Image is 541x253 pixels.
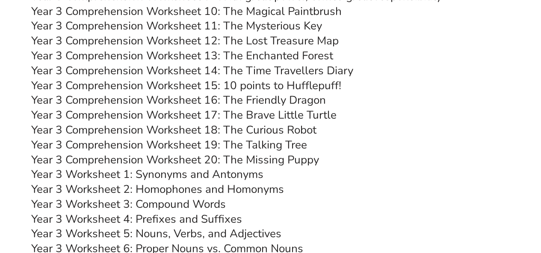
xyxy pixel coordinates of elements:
[399,157,541,253] iframe: Chat Widget
[31,212,242,227] a: Year 3 Worksheet 4: Prefixes and Suffixes
[31,4,342,19] a: Year 3 Comprehension Worksheet 10: The Magical Paintbrush
[31,182,284,197] a: Year 3 Worksheet 2: Homophones and Homonyms
[31,122,316,137] a: Year 3 Comprehension Worksheet 18: The Curious Robot
[31,108,337,122] a: Year 3 Comprehension Worksheet 17: The Brave Little Turtle
[31,197,226,212] a: Year 3 Worksheet 3: Compound Words
[31,18,322,33] a: Year 3 Comprehension Worksheet 11: The Mysterious Key
[31,63,353,78] a: Year 3 Comprehension Worksheet 14: The Time Travellers Diary
[31,152,319,167] a: Year 3 Comprehension Worksheet 20: The Missing Puppy
[31,33,339,48] a: Year 3 Comprehension Worksheet 12: The Lost Treasure Map
[31,48,333,63] a: Year 3 Comprehension Worksheet 13: The Enchanted Forest
[31,167,263,182] a: Year 3 Worksheet 1: Synonyms and Antonyms
[31,226,281,241] a: Year 3 Worksheet 5: Nouns, Verbs, and Adjectives
[31,137,307,152] a: Year 3 Comprehension Worksheet 19: The Talking Tree
[31,78,341,93] a: Year 3 Comprehension Worksheet 15: 10 points to Hufflepuff!
[31,93,326,108] a: Year 3 Comprehension Worksheet 16: The Friendly Dragon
